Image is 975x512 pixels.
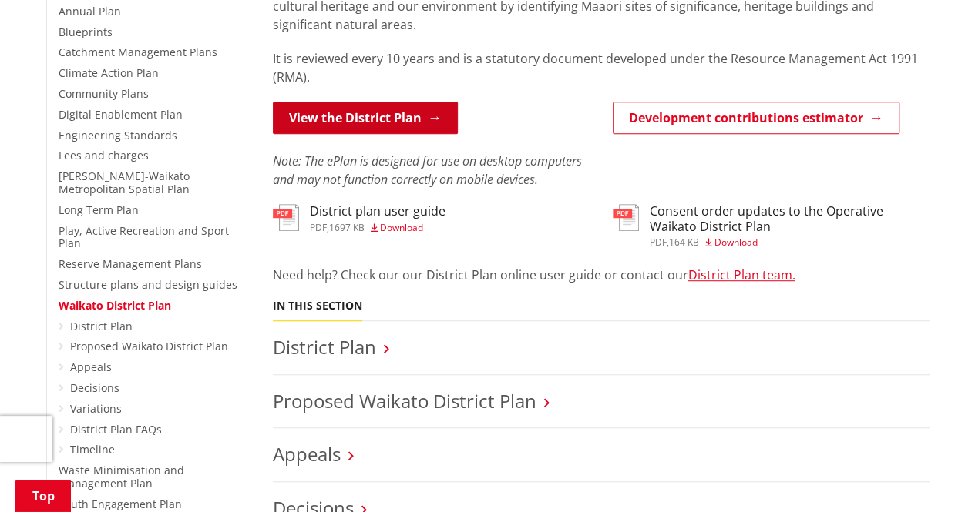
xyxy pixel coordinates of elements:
a: District Plan [70,319,133,333]
a: Annual Plan [59,4,121,18]
a: District Plan [273,334,376,360]
iframe: Messenger Launcher [904,447,960,503]
div: , [650,238,930,247]
a: Community Plans [59,86,149,101]
p: It is reviewed every 10 years and is a statutory document developed under the Resource Management... [273,49,930,86]
a: Youth Engagement Plan [59,497,182,511]
span: Download [714,236,758,249]
a: Waikato District Plan [59,298,171,313]
a: Appeals [273,441,341,467]
a: Top [15,480,71,512]
a: Climate Action Plan [59,65,159,80]
a: Digital Enablement Plan [59,107,183,122]
h5: In this section [273,300,362,313]
h3: Consent order updates to the Operative Waikato District Plan [650,204,930,233]
a: Structure plans and design guides [59,277,237,292]
a: Decisions [70,380,119,395]
a: Variations [70,401,122,416]
a: View the District Plan [273,102,458,134]
span: pdf [650,236,667,249]
span: 164 KB [669,236,699,249]
a: Proposed Waikato District Plan [70,339,228,353]
a: Consent order updates to the Operative Waikato District Plan pdf,164 KB Download [613,204,930,246]
a: Appeals [70,360,112,374]
a: Development contributions estimator [613,102,899,134]
p: Need help? Check our our District Plan online user guide or contact our [273,266,930,284]
img: document-pdf.svg [273,204,299,231]
a: Long Term Plan [59,202,139,217]
a: Timeline [70,442,115,457]
a: Fees and charges [59,148,149,162]
h3: District plan user guide [310,204,445,219]
div: , [310,223,445,233]
a: District Plan FAQs [70,422,162,437]
span: Download [380,221,423,234]
a: Catchment Management Plans [59,45,217,59]
span: 1697 KB [329,221,365,234]
a: Blueprints [59,25,113,39]
a: Reserve Management Plans [59,256,202,271]
a: Engineering Standards [59,128,177,142]
a: [PERSON_NAME]-Waikato Metropolitan Spatial Plan [59,169,190,196]
span: pdf [310,221,327,234]
a: District plan user guide pdf,1697 KB Download [273,204,445,232]
a: Play, Active Recreation and Sport Plan [59,223,229,251]
img: document-pdf.svg [613,204,639,231]
a: Waste Minimisation and Management Plan [59,463,184,490]
em: Note: The ePlan is designed for use on desktop computers and may not function correctly on mobile... [273,152,582,188]
a: District Plan team. [688,266,795,283]
a: Proposed Waikato District Plan [273,388,536,413]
